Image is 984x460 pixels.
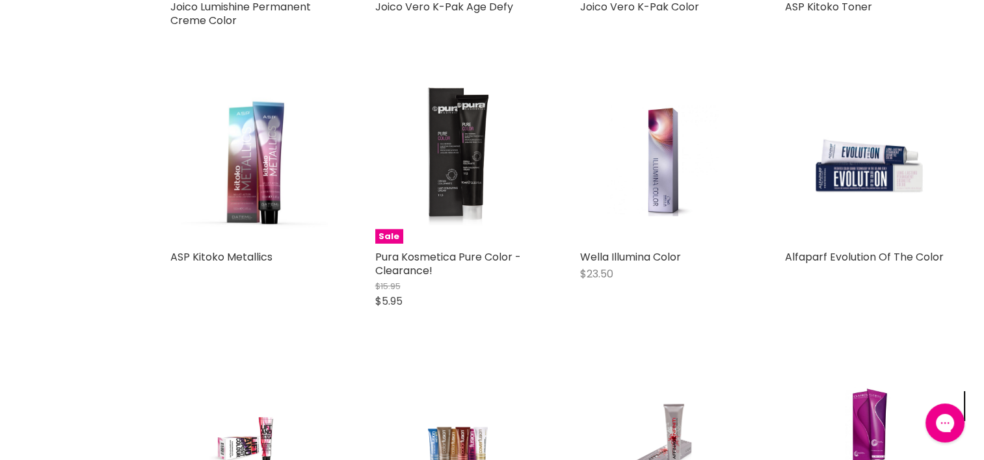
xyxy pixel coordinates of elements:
a: Alfaparf Evolution Of The Color [785,249,944,264]
img: Alfaparf Evolution Of The Color [785,78,951,244]
a: ASP Kitoko Metallics [170,249,273,264]
iframe: Gorgias live chat messenger [919,399,971,447]
a: Wella Illumina Color [580,78,746,244]
img: Wella Illumina Color [607,78,718,244]
span: $15.95 [375,280,401,292]
a: Pura Kosmetica Pure Color - Clearance!Sale [375,78,541,244]
span: $5.95 [375,294,403,309]
a: ASP Kitoko Metallics [170,78,336,244]
img: Pura Kosmetica Pure Color - Clearance! [403,78,513,244]
span: $23.50 [580,266,613,281]
a: Pura Kosmetica Pure Color - Clearance! [375,249,521,278]
img: ASP Kitoko Metallics [170,79,336,244]
span: Sale [375,229,403,244]
a: Wella Illumina Color [580,249,681,264]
